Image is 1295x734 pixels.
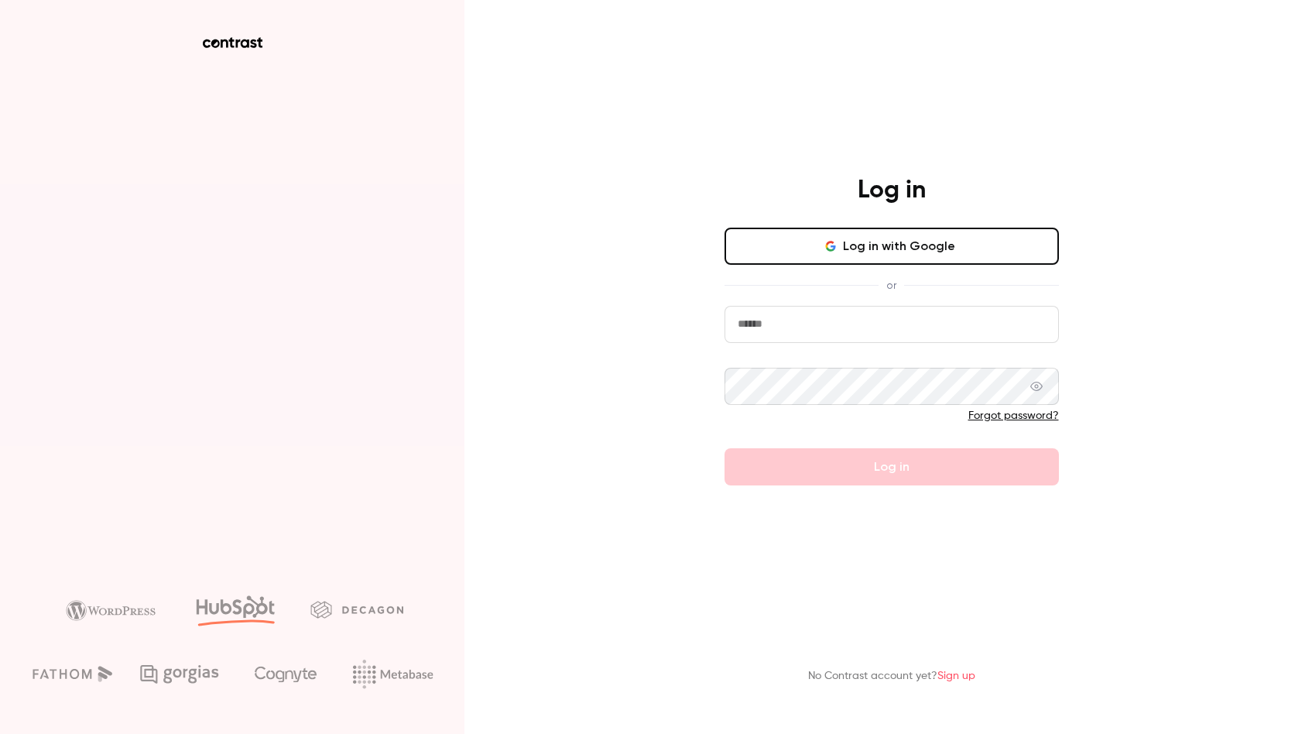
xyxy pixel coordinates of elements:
p: No Contrast account yet? [808,668,975,684]
span: or [879,277,904,293]
h4: Log in [858,175,926,206]
a: Sign up [937,671,975,681]
button: Log in with Google [725,228,1059,265]
img: decagon [310,601,403,618]
a: Forgot password? [968,410,1059,421]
